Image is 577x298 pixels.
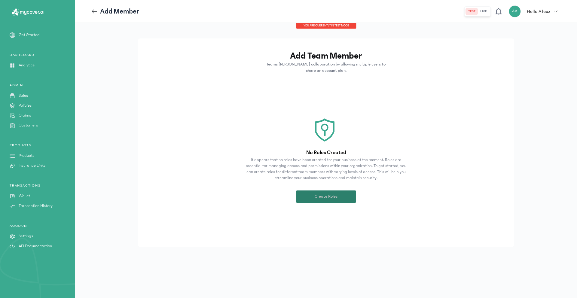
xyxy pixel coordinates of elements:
p: Wallet [19,193,30,199]
p: Customers [19,122,38,129]
button: test [466,8,478,15]
p: Sales [19,93,28,99]
p: Policies [19,102,32,109]
p: Claims [19,112,31,119]
h1: Add Team Member [150,50,502,61]
p: Insurance Links [19,163,45,169]
p: Teams [PERSON_NAME] collaboration by allowing multiple users to share an account plan. [266,61,386,74]
p: API Documentation [19,243,52,249]
p: Hello Afeez [527,8,550,15]
p: It appears that no roles have been created for your business at the moment. Roles are essential f... [243,157,409,181]
span: Create Roles [315,193,337,200]
button: Create Roles [296,190,356,203]
p: Products [19,153,34,159]
div: You are currently in TEST MODE [296,23,356,29]
button: AAHello Afeez [509,5,561,17]
p: Get Started [19,32,40,38]
button: live [478,8,489,15]
p: Transaction History [19,203,53,209]
p: Add Member [100,7,139,16]
p: No Roles Created [243,148,409,157]
div: AA [509,5,521,17]
p: Analytics [19,62,35,68]
p: Settings [19,233,33,239]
